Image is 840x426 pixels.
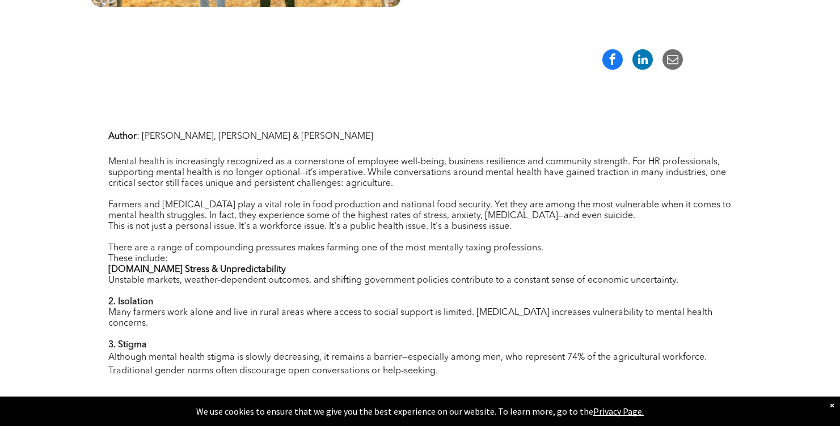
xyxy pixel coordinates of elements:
[108,222,512,231] span: This is not just a personal issue. It's a workforce issue. It's a public health issue. It's a bus...
[108,157,726,188] span: Mental health is increasingly recognized as a cornerstone of employee well-being, business resili...
[108,201,731,220] span: Farmers and [MEDICAL_DATA] play a vital role in food production and national food security. Yet t...
[108,353,707,376] span: Although mental health stigma is slowly decreasing, it remains a barrier—especially among men, wh...
[108,308,712,328] span: Many farmers work alone and live in rural areas where access to social support is limited. [MEDIC...
[108,254,168,263] span: These include:
[108,340,147,350] strong: 3. Stigma
[108,297,153,306] strong: 2. Isolation
[593,406,644,417] a: Privacy Page.
[108,265,286,274] strong: [DOMAIN_NAME] Stress & Unpredictability
[108,244,543,253] span: There are a range of compounding pressures makes farming one of the most mentally taxing professi...
[137,132,373,141] span: : [PERSON_NAME], [PERSON_NAME] & [PERSON_NAME]
[108,132,137,141] strong: Author
[108,276,678,285] span: Unstable markets, weather-dependent outcomes, and shifting government policies contribute to a co...
[830,399,834,411] div: Dismiss notification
